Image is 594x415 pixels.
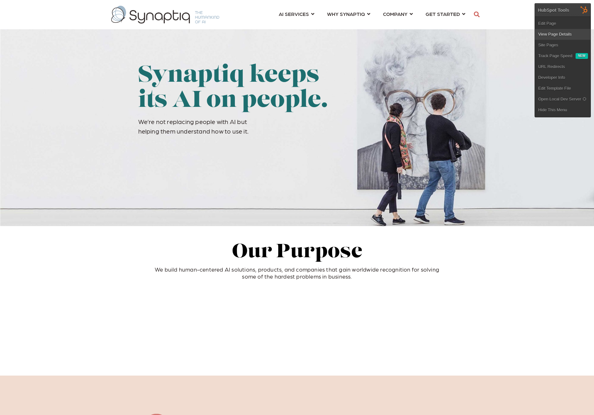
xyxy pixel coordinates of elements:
[383,10,407,18] span: COMPANY
[367,292,488,359] iframe: HubSpot Video
[535,72,591,83] a: Developer Info
[138,65,328,113] span: Synaptiq keeps its AI on people.
[535,51,575,61] a: Track Page Speed
[138,117,347,136] p: We’re not replacing people with AI but helping them understand how to use it.
[279,8,314,20] a: AI SERVICES
[535,105,591,115] a: Hide This Menu
[272,3,472,26] nav: menu
[327,8,370,20] a: WHY SYNAPTIQ
[535,3,591,117] div: HubSpot Tools Edit PageView Page DetailsSite Pages Track Page Speed New URL RedirectsDeveloper In...
[535,61,591,72] a: URL Redirects
[535,94,591,105] a: Open Local Dev Server
[237,292,357,359] iframe: HubSpot Video
[106,292,227,359] iframe: HubSpot Video
[426,10,460,18] span: GET STARTED
[535,18,591,29] a: Edit Page
[383,8,413,20] a: COMPANY
[535,29,591,40] a: View Page Details
[106,266,488,280] p: We build human-centered AI solutions, products, and companies that gain worldwide recognition for...
[228,146,285,163] iframe: Embedded CTA
[327,10,365,18] span: WHY SYNAPTIQ
[279,10,309,18] span: AI SERVICES
[106,242,488,263] h2: Our Purpose
[111,6,219,24] img: synaptiq logo-1
[577,3,591,17] img: HubSpot Tools Menu Toggle
[535,40,591,51] a: Site Pages
[535,83,591,94] a: Edit Template File
[426,8,465,20] a: GET STARTED
[576,53,588,59] div: New
[538,7,569,13] div: HubSpot Tools
[138,146,210,163] iframe: Embedded CTA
